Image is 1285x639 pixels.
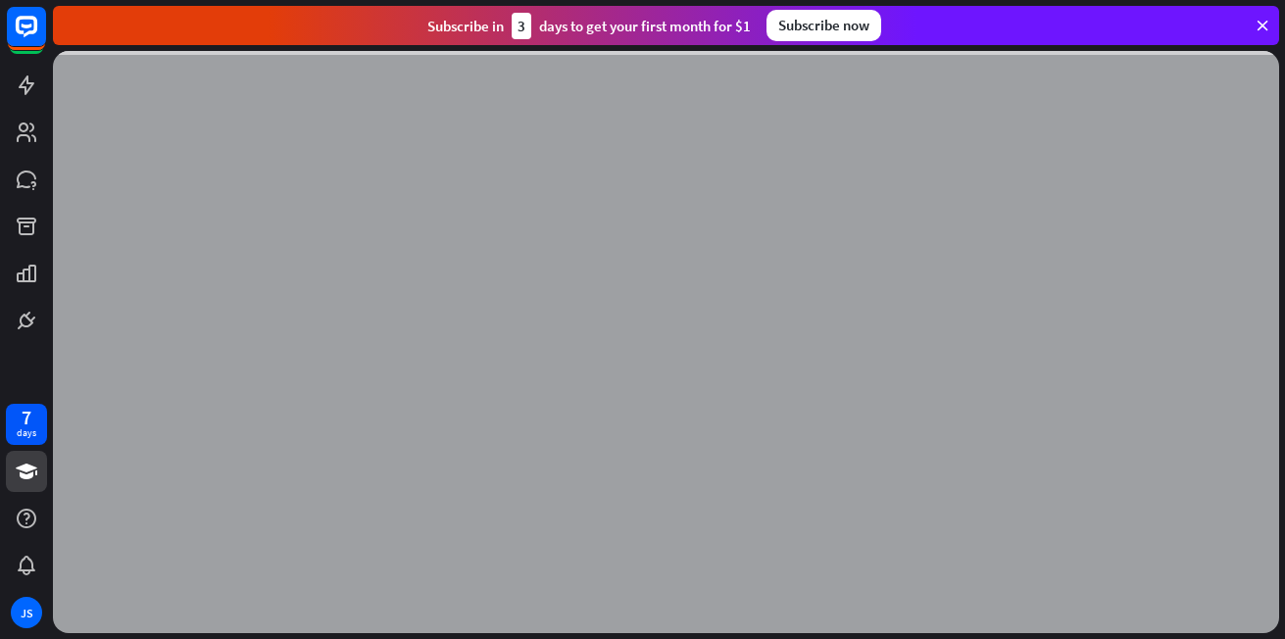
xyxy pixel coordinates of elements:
[6,404,47,445] a: 7 days
[22,409,31,426] div: 7
[11,597,42,628] div: JS
[427,13,751,39] div: Subscribe in days to get your first month for $1
[512,13,531,39] div: 3
[766,10,881,41] div: Subscribe now
[17,426,36,440] div: days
